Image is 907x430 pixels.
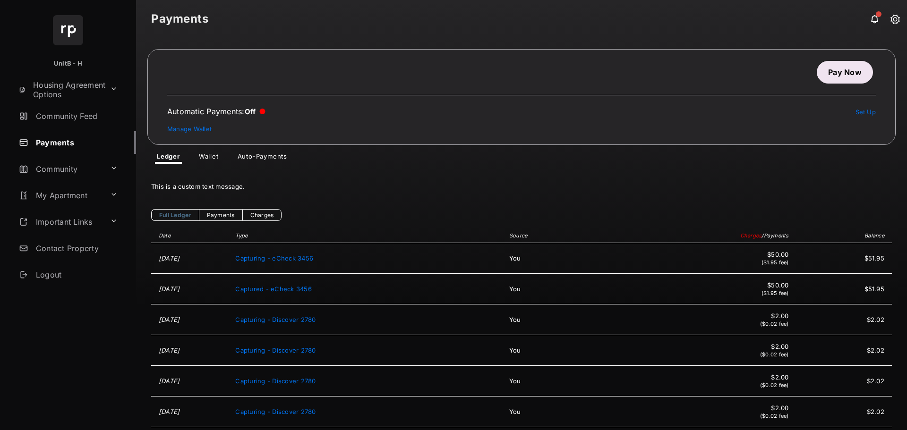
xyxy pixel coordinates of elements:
a: Important Links [15,211,106,233]
td: You [505,304,655,335]
a: Community Feed [15,105,136,127]
span: Capturing - Discover 2780 [235,377,316,385]
time: [DATE] [159,254,180,262]
th: Date [151,228,231,243]
span: ($0.02 fee) [760,320,789,327]
time: [DATE] [159,408,180,415]
a: Payments [199,209,242,221]
span: Off [245,107,256,116]
td: You [505,243,655,274]
a: Full Ledger [151,209,199,221]
span: $50.00 [659,251,789,258]
a: Housing Agreement Options [15,78,106,101]
span: Capturing - Discover 2780 [235,346,316,354]
td: You [505,335,655,366]
td: $51.95 [794,243,892,274]
span: ($0.02 fee) [760,351,789,358]
a: Community [15,158,106,180]
time: [DATE] [159,346,180,354]
td: $2.02 [794,366,892,396]
td: You [505,274,655,304]
td: You [505,396,655,427]
a: Manage Wallet [167,125,212,133]
th: Type [231,228,505,243]
span: ($1.95 fee) [762,259,789,266]
span: Captured - eCheck 3456 [235,285,311,293]
td: You [505,366,655,396]
span: ($0.02 fee) [760,382,789,388]
span: Capturing - Discover 2780 [235,316,316,323]
td: $51.95 [794,274,892,304]
span: Capturing - eCheck 3456 [235,254,313,262]
span: ($0.02 fee) [760,413,789,419]
span: ($1.95 fee) [762,290,789,296]
div: This is a custom text message. [151,175,892,198]
time: [DATE] [159,285,180,293]
a: Set Up [856,108,876,116]
th: Balance [794,228,892,243]
a: Charges [242,209,282,221]
img: svg+xml;base64,PHN2ZyB4bWxucz0iaHR0cDovL3d3dy53My5vcmcvMjAwMC9zdmciIHdpZHRoPSI2NCIgaGVpZ2h0PSI2NC... [53,15,83,45]
a: Ledger [149,152,188,164]
span: Capturing - Discover 2780 [235,408,316,415]
span: $2.00 [659,373,789,381]
a: Contact Property [15,237,136,260]
span: $2.00 [659,343,789,350]
a: Auto-Payments [230,152,295,164]
time: [DATE] [159,377,180,385]
span: $2.00 [659,404,789,412]
span: Charges [740,232,762,239]
td: $2.02 [794,335,892,366]
a: Payments [15,131,136,154]
a: My Apartment [15,184,106,207]
a: Wallet [191,152,226,164]
a: Logout [15,263,136,286]
td: $2.02 [794,396,892,427]
p: UnitB - H [54,59,82,68]
time: [DATE] [159,316,180,323]
span: / Payments [762,232,788,239]
strong: Payments [151,13,208,25]
div: Automatic Payments : [167,107,265,116]
th: Source [505,228,655,243]
span: $2.00 [659,312,789,320]
span: $50.00 [659,281,789,289]
td: $2.02 [794,304,892,335]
